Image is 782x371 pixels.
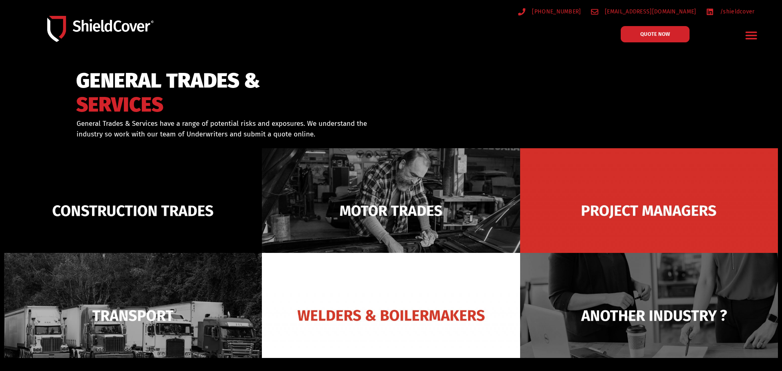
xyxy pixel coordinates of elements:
[718,7,755,17] span: /shieldcover
[706,7,755,17] a: /shieldcover
[603,7,696,17] span: [EMAIL_ADDRESS][DOMAIN_NAME]
[621,26,690,42] a: QUOTE NOW
[47,16,154,42] img: Shield-Cover-Underwriting-Australia-logo-full
[742,26,761,45] div: Menu Toggle
[518,7,581,17] a: [PHONE_NUMBER]
[591,7,696,17] a: [EMAIL_ADDRESS][DOMAIN_NAME]
[640,31,670,37] span: QUOTE NOW
[77,119,380,139] p: General Trades & Services have a range of potential risks and exposures. We understand the indust...
[532,8,581,15] avayaelement: [PHONE_NUMBER]
[76,72,260,89] span: GENERAL TRADES &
